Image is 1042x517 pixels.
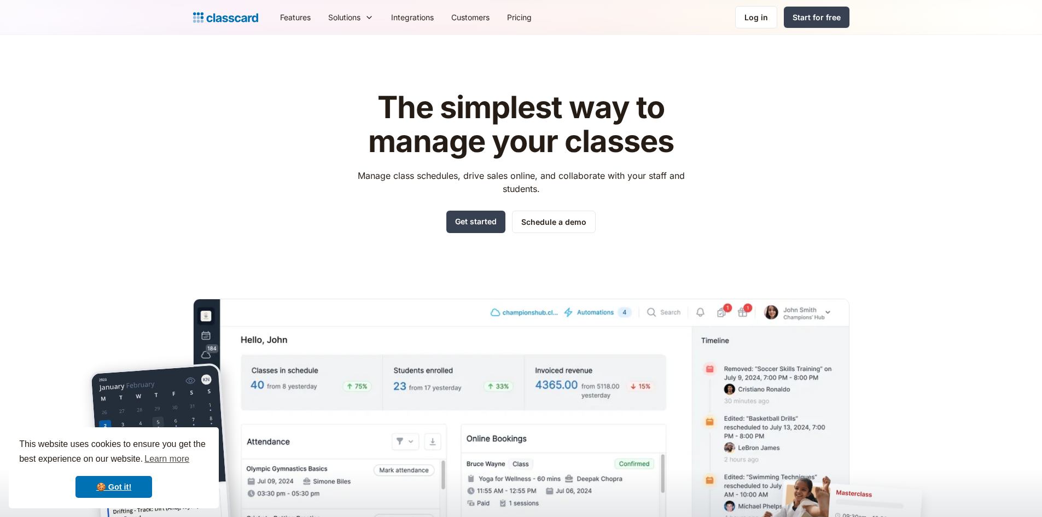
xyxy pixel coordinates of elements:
a: Schedule a demo [512,211,596,233]
div: Log in [744,11,768,23]
a: Start for free [784,7,849,28]
p: Manage class schedules, drive sales online, and collaborate with your staff and students. [347,169,695,195]
h1: The simplest way to manage your classes [347,91,695,158]
span: This website uses cookies to ensure you get the best experience on our website. [19,438,208,467]
a: Customers [443,5,498,30]
div: Solutions [328,11,360,23]
a: Logo [193,10,258,25]
div: Start for free [793,11,841,23]
a: Log in [735,6,777,28]
a: Get started [446,211,505,233]
a: Pricing [498,5,540,30]
a: Features [271,5,319,30]
a: learn more about cookies [143,451,191,467]
a: Integrations [382,5,443,30]
a: dismiss cookie message [75,476,152,498]
div: cookieconsent [9,427,219,508]
div: Solutions [319,5,382,30]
